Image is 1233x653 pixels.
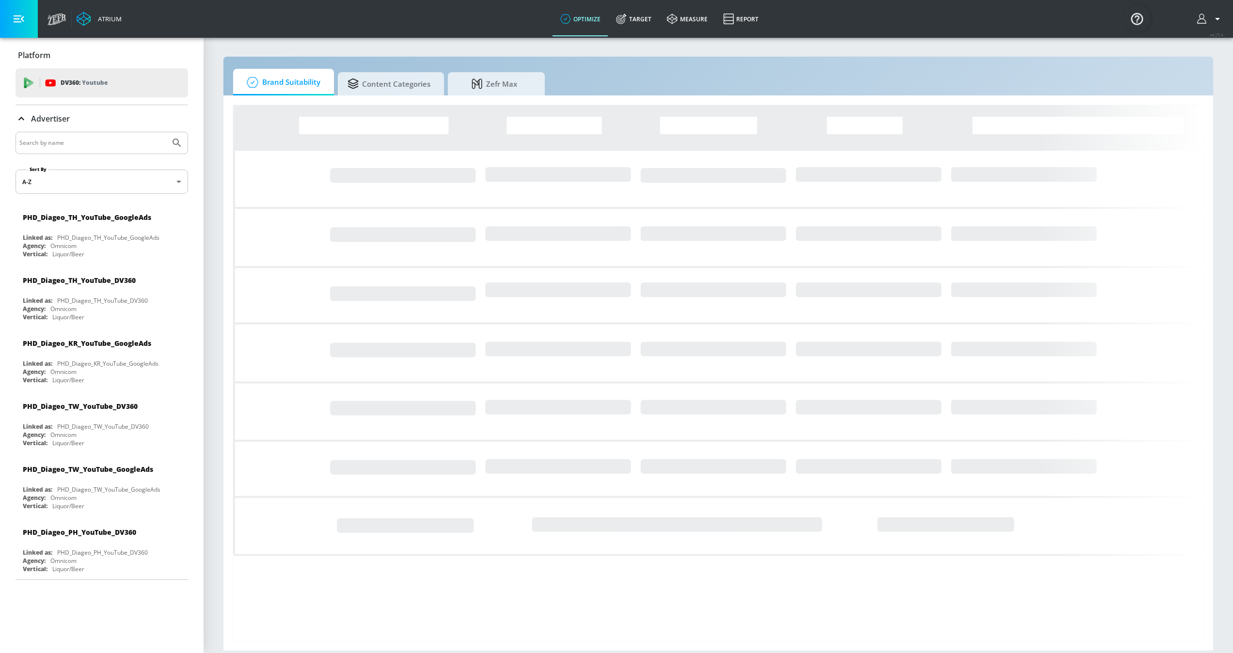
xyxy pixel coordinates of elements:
[16,170,188,194] div: A-Z
[23,213,151,222] div: PHD_Diageo_TH_YouTube_GoogleAds
[23,439,47,447] div: Vertical:
[16,331,188,387] div: PHD_Diageo_KR_YouTube_GoogleAdsLinked as:PHD_Diageo_KR_YouTube_GoogleAdsAgency:OmnicomVertical:Li...
[82,78,108,88] p: Youtube
[57,548,148,557] div: PHD_Diageo_PH_YouTube_DV360
[57,485,160,494] div: PHD_Diageo_TW_YouTube_GoogleAds
[16,394,188,450] div: PHD_Diageo_TW_YouTube_DV360Linked as:PHD_Diageo_TW_YouTube_DV360Agency:OmnicomVertical:Liquor/Beer
[23,368,46,376] div: Agency:
[553,1,608,36] a: optimize
[16,268,188,324] div: PHD_Diageo_TH_YouTube_DV360Linked as:PHD_Diageo_TH_YouTube_DV360Agency:OmnicomVertical:Liquor/Beer
[458,72,531,95] span: Zefr Max
[52,250,84,258] div: Liquor/Beer
[23,422,52,431] div: Linked as:
[348,72,430,95] span: Content Categories
[1210,32,1223,37] span: v 4.25.4
[52,502,84,510] div: Liquor/Beer
[23,276,136,285] div: PHD_Diageo_TH_YouTube_DV360
[16,520,188,575] div: PHD_Diageo_PH_YouTube_DV360Linked as:PHD_Diageo_PH_YouTube_DV360Agency:OmnicomVertical:Liquor/Beer
[23,494,46,502] div: Agency:
[16,205,188,261] div: PHD_Diageo_TH_YouTube_GoogleAdsLinked as:PHD_Diageo_TH_YouTube_GoogleAdsAgency:OmnicomVertical:Li...
[16,68,188,97] div: DV360: Youtube
[23,305,46,313] div: Agency:
[23,528,136,537] div: PHD_Diageo_PH_YouTube_DV360
[659,1,715,36] a: measure
[23,233,52,242] div: Linked as:
[28,166,48,172] label: Sort By
[16,202,188,579] nav: list of Advertiser
[57,422,149,431] div: PHD_Diageo_TW_YouTube_DV360
[61,78,108,88] p: DV360:
[50,368,77,376] div: Omnicom
[23,313,47,321] div: Vertical:
[23,339,151,348] div: PHD_Diageo_KR_YouTube_GoogleAds
[23,502,47,510] div: Vertical:
[23,296,52,305] div: Linked as:
[52,565,84,573] div: Liquor/Beer
[1123,5,1151,32] button: Open Resource Center
[23,565,47,573] div: Vertical:
[18,50,50,61] p: Platform
[243,71,320,94] span: Brand Suitability
[23,431,46,439] div: Agency:
[57,233,159,242] div: PHD_Diageo_TH_YouTube_GoogleAds
[57,296,148,305] div: PHD_Diageo_TH_YouTube_DV360
[52,376,84,384] div: Liquor/Beer
[50,494,77,502] div: Omnicom
[23,250,47,258] div: Vertical:
[77,12,122,26] a: Atrium
[23,402,138,411] div: PHD_Diageo_TW_YouTube_DV360
[52,439,84,447] div: Liquor/Beer
[608,1,659,36] a: Target
[23,557,46,565] div: Agency:
[23,485,52,494] div: Linked as:
[23,548,52,557] div: Linked as:
[50,431,77,439] div: Omnicom
[16,457,188,513] div: PHD_Diageo_TW_YouTube_GoogleAdsLinked as:PHD_Diageo_TW_YouTube_GoogleAdsAgency:OmnicomVertical:Li...
[16,132,188,579] div: Advertiser
[23,465,153,474] div: PHD_Diageo_TW_YouTube_GoogleAds
[52,313,84,321] div: Liquor/Beer
[23,359,52,368] div: Linked as:
[23,242,46,250] div: Agency:
[16,105,188,132] div: Advertiser
[31,113,70,124] p: Advertiser
[23,376,47,384] div: Vertical:
[715,1,766,36] a: Report
[50,305,77,313] div: Omnicom
[94,15,122,23] div: Atrium
[16,42,188,69] div: Platform
[50,557,77,565] div: Omnicom
[50,242,77,250] div: Omnicom
[19,137,166,149] input: Search by name
[57,359,158,368] div: PHD_Diageo_KR_YouTube_GoogleAds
